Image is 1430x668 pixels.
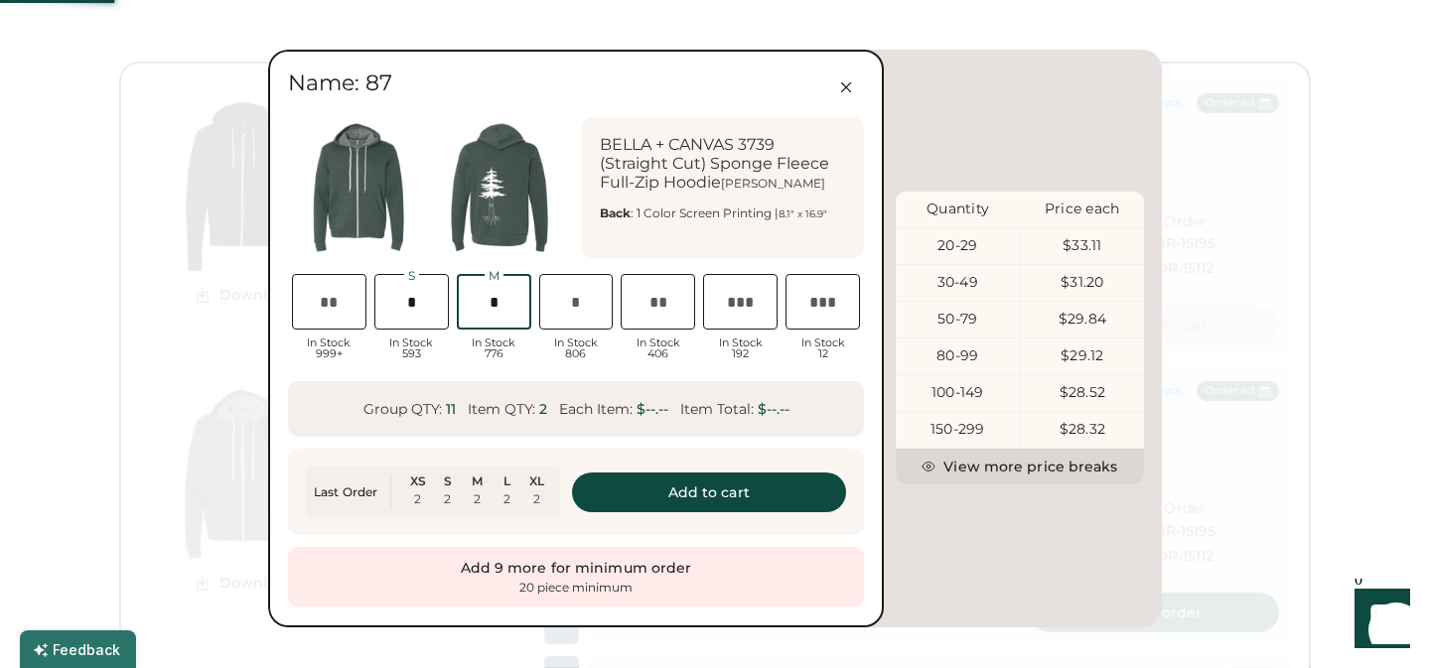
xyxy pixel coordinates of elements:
div: Each Item: [559,401,633,418]
div: $28.52 [1021,383,1145,403]
div: 150-299 [896,420,1020,440]
strong: Back [600,205,631,220]
div: L [497,474,518,488]
div: M [467,474,489,488]
button: View more price breaks [896,449,1144,484]
div: S [437,474,459,488]
div: S [404,270,419,282]
button: Add to cart [572,472,847,512]
div: In Stock 12 [786,337,860,359]
div: Add 9 more for minimum order [461,559,692,579]
img: generate-image [288,117,429,258]
div: In Stock 192 [703,337,778,359]
div: In Stock 406 [621,337,695,359]
div: 30-49 [896,273,1020,293]
div: M [485,270,503,282]
div: 2 [444,492,451,506]
div: In Stock 593 [374,337,449,359]
div: Price each [1020,200,1144,219]
div: $29.84 [1021,310,1145,330]
font: BELLA + CANVAS 3739 (Straight Cut) Sponge Fleece Full-Zip Hoodie [600,135,833,192]
div: $28.32 [1021,420,1145,440]
div: 2 [533,492,540,506]
div: $31.20 [1021,273,1145,293]
div: 11 [446,401,456,418]
div: 2 [474,492,481,506]
iframe: Front Chat [1336,579,1421,664]
div: $29.12 [1021,346,1145,366]
div: [PERSON_NAME] : 1 Color Screen Printing | [600,135,846,220]
div: In Stock 999+ [292,337,366,359]
div: Quantity [896,200,1020,219]
div: $33.11 [1021,236,1145,256]
div: Item QTY: [468,401,535,418]
div: 80-99 [896,346,1020,366]
div: $--.-- [637,401,668,418]
div: Item Total: [680,401,754,418]
font: 8.1" x 16.9" [779,207,827,220]
div: XL [526,474,548,488]
div: 20-29 [896,236,1020,256]
div: Group QTY: [363,401,442,418]
div: XS [407,474,429,488]
div: In Stock 776 [457,337,531,359]
div: 2 [503,492,510,506]
div: Last Order [314,485,378,499]
div: 2 [414,492,421,506]
div: 2 [539,401,547,418]
img: generate-image [429,117,570,258]
div: 50-79 [896,310,1020,330]
div: In Stock 806 [539,337,614,359]
div: 100-149 [896,383,1020,403]
div: $--.-- [758,401,789,418]
div: 20 piece minimum [300,580,852,596]
div: Name: 87 [288,69,820,97]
